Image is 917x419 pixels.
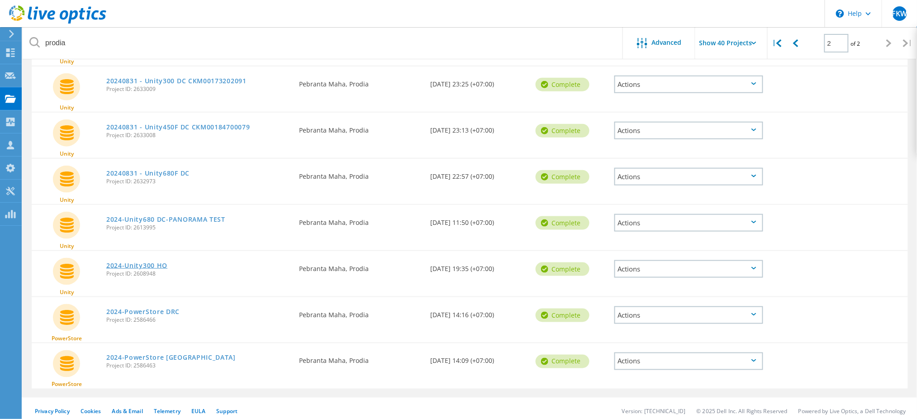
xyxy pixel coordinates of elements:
[295,159,426,189] div: Pebranta Maha, Prodia
[106,309,180,315] a: 2024-PowerStore DRC
[295,205,426,235] div: Pebranta Maha, Prodia
[426,343,531,373] div: [DATE] 14:09 (+07:00)
[536,124,589,138] div: Complete
[536,309,589,322] div: Complete
[898,27,917,59] div: |
[106,363,290,369] span: Project ID: 2586463
[426,251,531,281] div: [DATE] 19:35 (+07:00)
[106,133,290,138] span: Project ID: 2633008
[23,27,623,59] input: Search projects by name, owner, ID, company, etc
[52,382,82,387] span: PowerStore
[9,19,106,25] a: Live Optics Dashboard
[106,317,290,323] span: Project ID: 2586466
[106,216,225,223] a: 2024-Unity680 DC-PANORAMA TEST
[836,10,844,18] svg: \n
[60,290,74,295] span: Unity
[106,262,167,269] a: 2024-Unity300 HO
[768,27,786,59] div: |
[191,408,205,415] a: EULA
[60,243,74,249] span: Unity
[426,205,531,235] div: [DATE] 11:50 (+07:00)
[536,170,589,184] div: Complete
[60,105,74,110] span: Unity
[60,197,74,203] span: Unity
[106,225,290,230] span: Project ID: 2613995
[295,297,426,327] div: Pebranta Maha, Prodia
[216,408,238,415] a: Support
[614,352,763,370] div: Actions
[52,336,82,341] span: PowerStore
[614,260,763,278] div: Actions
[652,39,682,46] span: Advanced
[106,124,250,130] a: 20240831 - Unity450F DC CKM00184700079
[851,40,860,48] span: of 2
[426,297,531,327] div: [DATE] 14:16 (+07:00)
[697,408,788,415] li: © 2025 Dell Inc. All Rights Reserved
[81,408,101,415] a: Cookies
[106,86,290,92] span: Project ID: 2633009
[622,408,686,415] li: Version: [TECHNICAL_ID]
[295,67,426,96] div: Pebranta Maha, Prodia
[106,355,236,361] a: 2024-PowerStore [GEOGRAPHIC_DATA]
[536,78,589,91] div: Complete
[614,168,763,186] div: Actions
[60,151,74,157] span: Unity
[60,59,74,64] span: Unity
[614,122,763,139] div: Actions
[106,78,247,84] a: 20240831 - Unity300 DC CKM00173202091
[426,67,531,96] div: [DATE] 23:25 (+07:00)
[614,306,763,324] div: Actions
[798,408,906,415] li: Powered by Live Optics, a Dell Technology
[106,170,190,176] a: 20240831 - Unity680F DC
[536,216,589,230] div: Complete
[295,251,426,281] div: Pebranta Maha, Prodia
[295,113,426,143] div: Pebranta Maha, Prodia
[536,262,589,276] div: Complete
[295,343,426,373] div: Pebranta Maha, Prodia
[614,214,763,232] div: Actions
[426,159,531,189] div: [DATE] 22:57 (+07:00)
[106,179,290,184] span: Project ID: 2632973
[112,408,143,415] a: Ads & Email
[614,76,763,93] div: Actions
[892,10,907,17] span: FKW
[426,113,531,143] div: [DATE] 23:13 (+07:00)
[35,408,70,415] a: Privacy Policy
[536,355,589,368] div: Complete
[154,408,181,415] a: Telemetry
[106,271,290,276] span: Project ID: 2608948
